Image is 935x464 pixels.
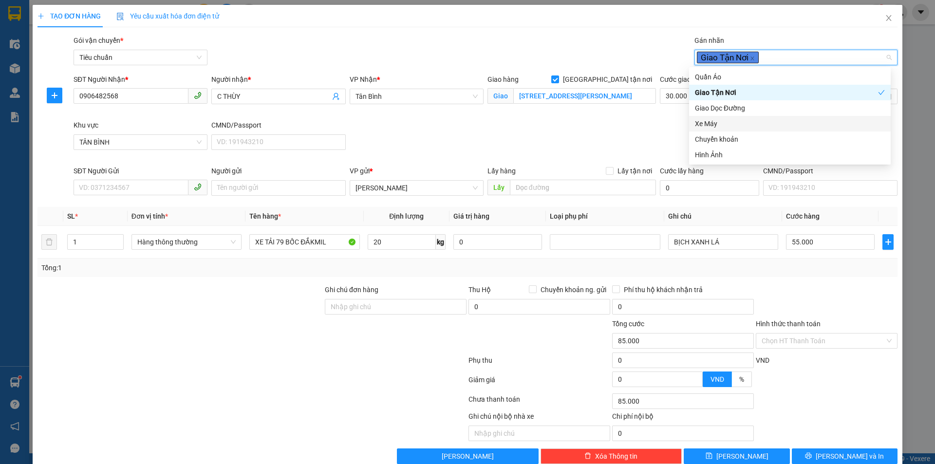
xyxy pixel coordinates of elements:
span: VND [711,375,724,383]
span: phone [194,92,202,99]
div: SĐT Người Nhận [74,74,207,85]
span: delete [584,452,591,460]
div: Chi phí nội bộ [612,411,754,426]
span: SL [67,212,75,220]
div: Người gửi [211,166,345,176]
button: Close [875,5,902,32]
span: Chuyển khoản ng. gửi [537,284,610,295]
button: [PERSON_NAME] [397,448,539,464]
span: check [878,89,885,96]
input: Ghi Chú [668,234,778,250]
span: Tiêu chuẩn [79,50,202,65]
label: Cước lấy hàng [660,167,704,175]
span: [PERSON_NAME] [442,451,494,462]
span: kg [436,234,446,250]
input: 0 [453,234,542,250]
span: user-add [332,93,340,100]
input: Cước giao hàng [660,88,740,104]
button: delete [41,234,57,250]
span: Cư Kuin [355,181,478,195]
div: Xe Máy [689,116,891,131]
span: Giao [487,88,513,104]
th: Ghi chú [664,207,782,226]
button: printer[PERSON_NAME] và In [792,448,898,464]
span: close [750,56,755,61]
span: TẠO ĐƠN HÀNG [37,12,101,20]
input: Nhập ghi chú [468,426,610,441]
input: Gán nhãn [760,52,762,63]
span: Lấy tận nơi [614,166,656,176]
span: save [706,452,712,460]
span: plus [47,92,62,99]
div: VP gửi [350,166,484,176]
span: close [885,14,893,22]
span: Gói vận chuyển [74,37,123,44]
div: Chuyển khoản [695,134,885,145]
div: Giao Dọc Đường [689,100,891,116]
span: phone [194,183,202,191]
input: Cước lấy hàng [660,180,759,196]
div: Quần Áo [689,69,891,85]
label: Cước giao hàng [660,75,708,83]
span: VND [756,356,769,364]
span: Định lượng [389,212,424,220]
span: [PERSON_NAME] [716,451,768,462]
div: Khu vực [74,120,207,130]
input: Ghi chú đơn hàng [325,299,467,315]
span: plus [883,238,893,246]
span: Lấy [487,180,510,195]
span: Phí thu hộ khách nhận trả [620,284,707,295]
th: Loại phụ phí [546,207,664,226]
span: Hàng thông thường [137,235,236,249]
span: Xóa Thông tin [595,451,637,462]
div: Người nhận [211,74,345,85]
div: Xe Máy [695,118,885,129]
div: SĐT Người Gửi [74,166,207,176]
label: Gán nhãn [694,37,724,44]
div: Phụ thu [467,355,611,372]
div: Hình Ảnh [689,147,891,163]
div: Hình Ảnh [695,149,885,160]
input: VD: Bàn, Ghế [249,234,359,250]
input: Dọc đường [510,180,656,195]
div: Giao Tận Nơi [689,85,891,100]
span: Cước hàng [786,212,820,220]
span: Yêu cầu xuất hóa đơn điện tử [116,12,219,20]
span: VP Nhận [350,75,377,83]
div: Quần Áo [695,72,885,82]
span: % [739,375,744,383]
span: plus [37,13,44,19]
span: Giao hàng [487,75,519,83]
label: Ghi chú đơn hàng [325,286,378,294]
span: Lấy hàng [487,167,516,175]
div: Ghi chú nội bộ nhà xe [468,411,610,426]
img: icon [116,13,124,20]
span: Thu Hộ [468,286,491,294]
span: [GEOGRAPHIC_DATA] tận nơi [559,74,656,85]
div: Giao Dọc Đường [695,103,885,113]
button: deleteXóa Thông tin [541,448,682,464]
div: Tổng: 1 [41,262,361,273]
div: Chưa thanh toán [467,394,611,411]
span: Giá trị hàng [453,212,489,220]
div: CMND/Passport [763,166,897,176]
div: CMND/Passport [211,120,345,130]
span: Tổng cước [612,320,644,328]
button: plus [882,234,893,250]
span: TÂN BÌNH [79,135,202,149]
div: Chuyển khoản [689,131,891,147]
div: Giảm giá [467,374,611,391]
div: Giao Tận Nơi [695,87,878,98]
span: Giao Tận Nơi [697,52,759,63]
button: save[PERSON_NAME] [684,448,789,464]
input: Giao tận nơi [513,88,656,104]
span: Tên hàng [249,212,281,220]
span: printer [805,452,812,460]
span: Tân Bình [355,89,478,104]
span: [PERSON_NAME] và In [816,451,884,462]
button: plus [47,88,62,103]
span: Đơn vị tính [131,212,168,220]
label: Hình thức thanh toán [756,320,821,328]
